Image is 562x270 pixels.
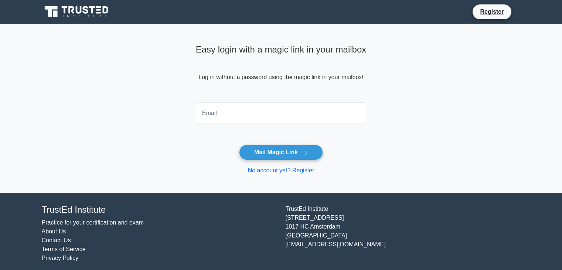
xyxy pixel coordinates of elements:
[196,44,367,55] h4: Easy login with a magic link in your mailbox
[42,237,71,243] a: Contact Us
[281,205,525,263] div: TrustEd Institute [STREET_ADDRESS] 1017 HC Amsterdam [GEOGRAPHIC_DATA] [EMAIL_ADDRESS][DOMAIN_NAME]
[42,246,86,252] a: Terms of Service
[42,205,277,215] h4: TrustEd Institute
[42,228,66,234] a: About Us
[42,219,144,226] a: Practice for your certification and exam
[196,41,367,99] div: Log in without a password using the magic link in your mailbox!
[248,167,314,173] a: No account yet? Register
[239,145,323,160] button: Mail Magic Link
[42,255,79,261] a: Privacy Policy
[196,102,367,124] input: Email
[476,7,508,16] a: Register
